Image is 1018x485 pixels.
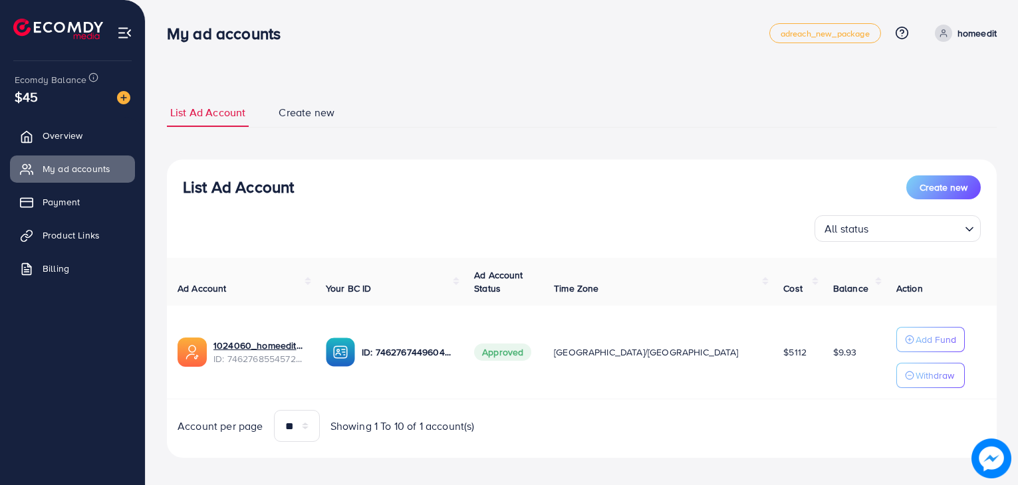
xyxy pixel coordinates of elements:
[930,25,997,42] a: homeedit
[10,122,135,149] a: Overview
[916,332,956,347] p: Add Fund
[326,338,355,367] img: ic-ba-acc.ded83a64.svg
[178,419,263,434] span: Account per page
[10,255,135,282] a: Billing
[920,181,967,194] span: Create new
[178,338,207,367] img: ic-ads-acc.e4c84228.svg
[10,155,135,182] a: My ad accounts
[213,339,305,352] a: 1024060_homeedit7_1737561213516
[362,344,453,360] p: ID: 7462767449604177937
[326,282,372,295] span: Your BC ID
[916,367,954,383] p: Withdraw
[167,24,291,43] h3: My ad accounts
[117,25,132,41] img: menu
[873,217,959,239] input: Search for option
[43,162,110,175] span: My ad accounts
[769,23,881,43] a: adreach_new_package
[178,282,227,295] span: Ad Account
[10,222,135,248] a: Product Links
[330,419,475,434] span: Showing 1 To 10 of 1 account(s)
[13,19,103,39] img: logo
[43,262,69,275] span: Billing
[474,343,531,361] span: Approved
[971,438,1011,478] img: image
[15,87,38,106] span: $45
[833,345,857,359] span: $9.93
[822,219,872,239] span: All status
[783,282,803,295] span: Cost
[213,352,305,365] span: ID: 7462768554572742672
[15,73,86,86] span: Ecomdy Balance
[43,229,100,242] span: Product Links
[474,268,523,295] span: Ad Account Status
[554,345,739,359] span: [GEOGRAPHIC_DATA]/[GEOGRAPHIC_DATA]
[906,175,981,199] button: Create new
[43,129,82,142] span: Overview
[781,29,870,38] span: adreach_new_package
[833,282,868,295] span: Balance
[554,282,598,295] span: Time Zone
[213,339,305,366] div: <span class='underline'>1024060_homeedit7_1737561213516</span></br>7462768554572742672
[279,105,334,120] span: Create new
[957,25,997,41] p: homeedit
[117,91,130,104] img: image
[896,363,965,388] button: Withdraw
[183,177,294,197] h3: List Ad Account
[43,195,80,209] span: Payment
[896,282,923,295] span: Action
[783,345,807,359] span: $5112
[815,215,981,242] div: Search for option
[170,105,245,120] span: List Ad Account
[896,327,965,352] button: Add Fund
[10,189,135,215] a: Payment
